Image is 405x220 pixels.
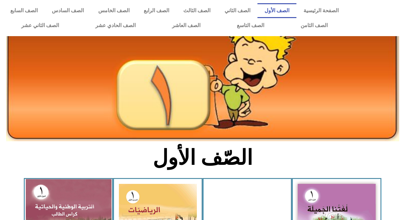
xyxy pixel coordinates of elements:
a: الصف الثاني عشر [3,18,77,33]
a: الصف الثالث [176,3,217,18]
a: الصف السابع [3,3,45,18]
a: الصف الأول [257,3,296,18]
a: الصف الحادي عشر [77,18,154,33]
a: الصف السادس [45,3,91,18]
a: الصف الثاني [217,3,257,18]
a: الصفحة الرئيسية [296,3,346,18]
a: الصف الخامس [91,3,136,18]
a: الصف الرابع [137,3,176,18]
a: الصف الثامن [283,18,346,33]
a: الصف العاشر [154,18,219,33]
h2: الصّف الأول [96,145,309,170]
a: الصف التاسع [219,18,283,33]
